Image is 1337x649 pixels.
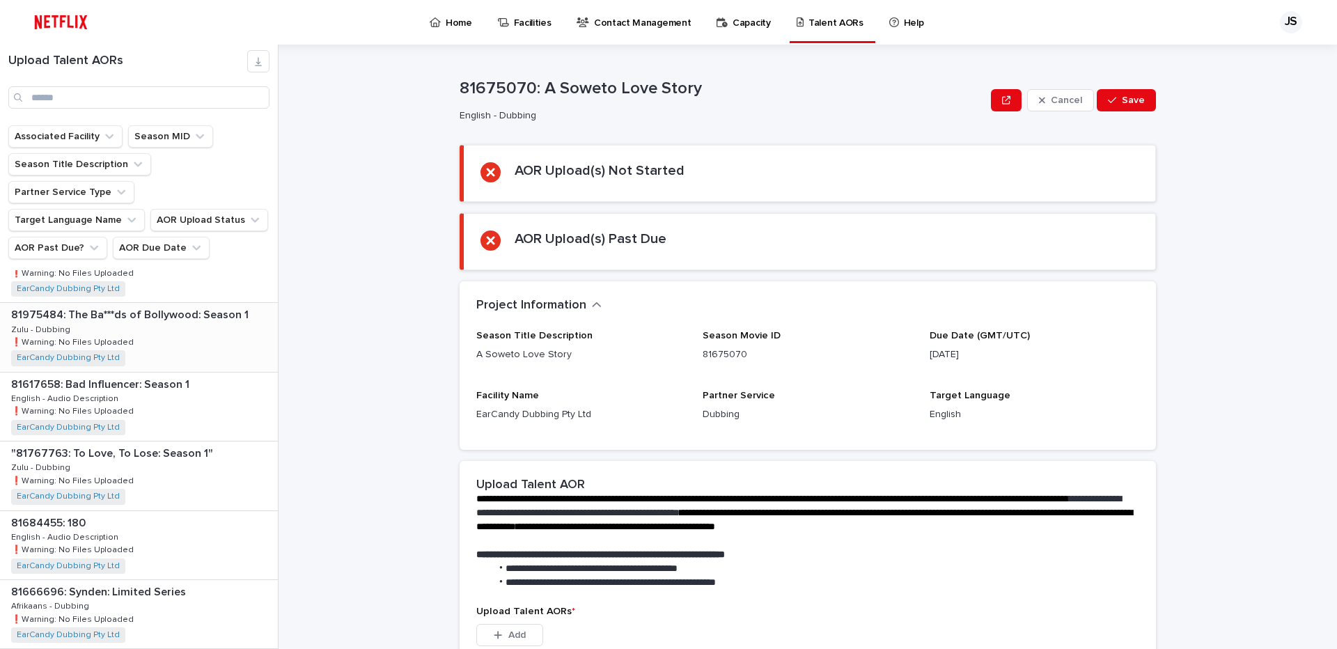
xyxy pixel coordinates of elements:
span: Upload Talent AORs [476,607,575,616]
span: Due Date (GMT/UTC) [930,331,1030,341]
span: Facility Name [476,391,539,400]
p: "81767763: To Love, To Lose: Season 1" [11,444,216,460]
p: 81666696: Synden: Limited Series [11,583,189,599]
button: Add [476,624,543,646]
p: 81684455: 180 [11,514,88,530]
a: EarCandy Dubbing Pty Ltd [17,561,120,571]
p: ❗️Warning: No Files Uploaded [11,474,136,486]
div: JS [1280,11,1302,33]
p: ❗️Warning: No Files Uploaded [11,612,136,625]
p: Afrikaans - Dubbing [11,599,92,611]
span: Partner Service [703,391,775,400]
p: English - Audio Description [11,530,121,542]
h2: Upload Talent AOR [476,478,585,493]
p: 81675070: A Soweto Love Story [460,79,985,99]
p: Zulu - Dubbing [11,322,73,335]
span: Add [508,630,526,640]
button: Season Title Description [8,153,151,175]
button: Season MID [128,125,213,148]
p: ❗️Warning: No Files Uploaded [11,335,136,347]
h2: AOR Upload(s) Not Started [515,162,685,179]
p: ❗️Warning: No Files Uploaded [11,266,136,279]
span: Save [1122,95,1145,105]
span: Season Movie ID [703,331,781,341]
p: A Soweto Love Story [476,347,686,362]
a: EarCandy Dubbing Pty Ltd [17,423,120,432]
p: ❗️Warning: No Files Uploaded [11,542,136,555]
p: 81975484: The Ba***ds of Bollywood: Season 1 [11,306,251,322]
h2: Project Information [476,298,586,313]
p: 81675070 [703,347,912,362]
a: EarCandy Dubbing Pty Ltd [17,353,120,363]
button: Save [1097,89,1156,111]
input: Search [8,86,269,109]
h2: AOR Upload(s) Past Due [515,230,666,247]
p: [DATE] [930,347,1139,362]
button: AOR Past Due? [8,237,107,259]
button: Project Information [476,298,602,313]
h1: Upload Talent AORs [8,54,247,69]
button: Partner Service Type [8,181,134,203]
p: EarCandy Dubbing Pty Ltd [476,407,686,422]
a: EarCandy Dubbing Pty Ltd [17,630,120,640]
img: ifQbXi3ZQGMSEF7WDB7W [28,8,94,36]
p: 81617658: Bad Influencer: Season 1 [11,375,192,391]
span: Season Title Description [476,331,593,341]
p: English - Dubbing [460,110,980,122]
button: AOR Upload Status [150,209,268,231]
p: ❗️Warning: No Files Uploaded [11,404,136,416]
p: Dubbing [703,407,912,422]
a: EarCandy Dubbing Pty Ltd [17,284,120,294]
span: Cancel [1051,95,1082,105]
a: EarCandy Dubbing Pty Ltd [17,492,120,501]
p: English [930,407,1139,422]
p: Zulu - Dubbing [11,460,73,473]
p: English - Audio Description [11,391,121,404]
button: Cancel [1027,89,1094,111]
span: Target Language [930,391,1010,400]
button: Associated Facility [8,125,123,148]
button: AOR Due Date [113,237,210,259]
button: Target Language Name [8,209,145,231]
